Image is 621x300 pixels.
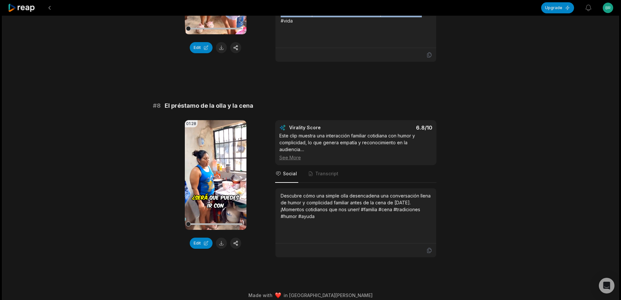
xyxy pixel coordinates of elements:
[283,170,297,177] span: Social
[289,124,359,131] div: Virality Score
[279,132,432,161] div: Este clip muestra una interacción familiar cotidiana con humor y complicidad, lo que genera empat...
[541,2,574,13] button: Upgrade
[275,165,436,183] nav: Tabs
[153,101,161,110] span: # 8
[190,42,213,53] button: Edit
[315,170,338,177] span: Transcript
[185,120,246,230] video: Your browser does not support mp4 format.
[190,238,213,249] button: Edit
[281,192,431,220] div: Descubre cómo una simple olla desencadena una conversación llena de humor y complicidad familiar ...
[275,292,281,298] img: heart emoji
[165,101,253,110] span: El préstamo de la olla y la cena
[599,278,614,293] div: Open Intercom Messenger
[362,124,432,131] div: 6.8 /10
[8,292,613,299] div: Made with in [GEOGRAPHIC_DATA][PERSON_NAME]
[279,154,432,161] div: See More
